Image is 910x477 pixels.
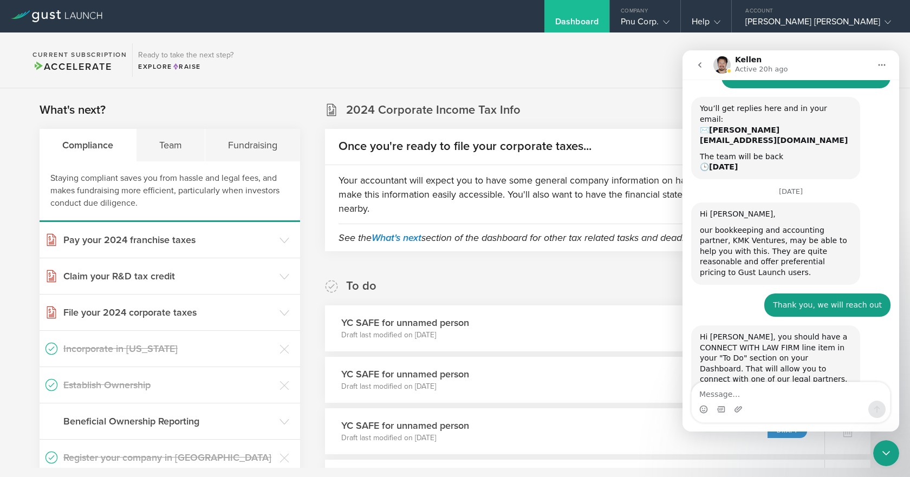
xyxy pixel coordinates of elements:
[63,342,274,356] h3: Incorporate in [US_STATE]
[9,332,207,350] textarea: Message…
[341,330,469,341] p: Draft last modified on [DATE]
[205,129,300,161] div: Fundraising
[873,440,899,466] iframe: Intercom live chat
[9,275,178,362] div: Hi [PERSON_NAME], you should have a CONNECT WITH LAW FIRM line item in your "To Do" section on yo...
[372,232,421,244] a: What's next
[63,305,274,319] h3: File your 2024 corporate taxes
[63,378,274,392] h3: Establish Ownership
[325,408,824,454] div: YC SAFE for unnamed personDraft last modified on [DATE]Draft
[32,51,127,58] h2: Current Subscription
[692,16,720,32] div: Help
[325,357,824,403] div: YC SAFE for unnamed personDraft last modified on [DATE]Draft
[325,305,824,351] div: YC SAFE for unnamed personDraft last modified on [DATE]Draft
[745,16,891,32] div: [PERSON_NAME] [PERSON_NAME]
[51,355,60,363] button: Upload attachment
[63,233,274,247] h3: Pay your 2024 franchise taxes
[63,414,274,428] h3: Beneficial Ownership Reporting
[339,173,857,215] p: Your accountant will expect you to have some general company information on hand. We've put toget...
[138,51,233,59] h3: Ready to take the next step?
[341,433,469,443] p: Draft last modified on [DATE]
[40,129,136,161] div: Compliance
[186,350,203,368] button: Send a message…
[341,316,469,330] h3: YC SAFE for unnamed person
[341,367,469,381] h3: YC SAFE for unnamed person
[136,129,205,161] div: Team
[682,50,899,432] iframe: Intercom live chat
[138,62,233,71] div: Explore
[17,282,169,356] div: Hi [PERSON_NAME], you should have a CONNECT WITH LAW FIRM line item in your "To Do" section on yo...
[9,275,208,386] div: Kellen says…
[32,61,112,73] span: Accelerate
[339,139,591,154] h2: Once you're ready to file your corporate taxes...
[555,16,599,32] div: Dashboard
[346,278,376,294] h2: To do
[63,450,274,465] h3: Register your company in [GEOGRAPHIC_DATA]
[40,102,106,118] h2: What's next?
[40,161,300,222] div: Staying compliant saves you from hassle and legal fees, and makes fundraising more efficient, par...
[339,232,704,244] em: See the section of the dashboard for other tax related tasks and deadlines.
[132,43,239,77] div: Ready to take the next step?ExploreRaise
[63,269,274,283] h3: Claim your R&D tax credit
[341,419,469,433] h3: YC SAFE for unnamed person
[341,381,469,392] p: Draft last modified on [DATE]
[17,355,25,363] button: Emoji picker
[621,16,669,32] div: Pnu Corp.
[34,355,43,363] button: Gif picker
[172,63,201,70] span: Raise
[346,102,521,118] h2: 2024 Corporate Income Tax Info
